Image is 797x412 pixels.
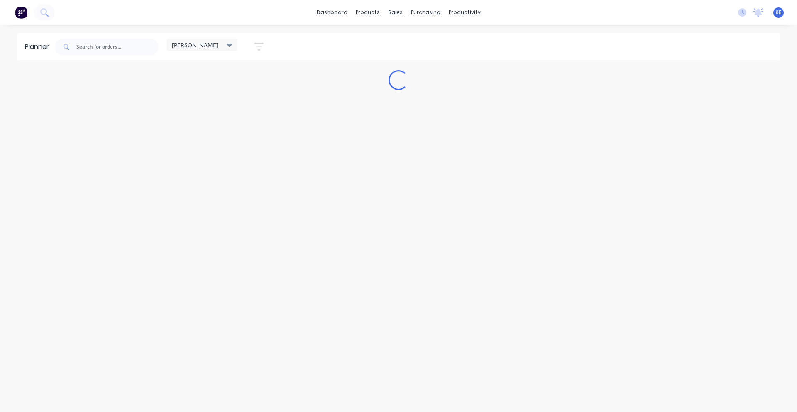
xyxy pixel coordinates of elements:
a: dashboard [313,6,352,19]
span: KE [775,9,782,16]
div: productivity [445,6,485,19]
div: purchasing [407,6,445,19]
input: Search for orders... [76,39,159,55]
span: [PERSON_NAME] [172,41,218,49]
div: products [352,6,384,19]
img: Factory [15,6,27,19]
div: sales [384,6,407,19]
div: Planner [25,42,53,52]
